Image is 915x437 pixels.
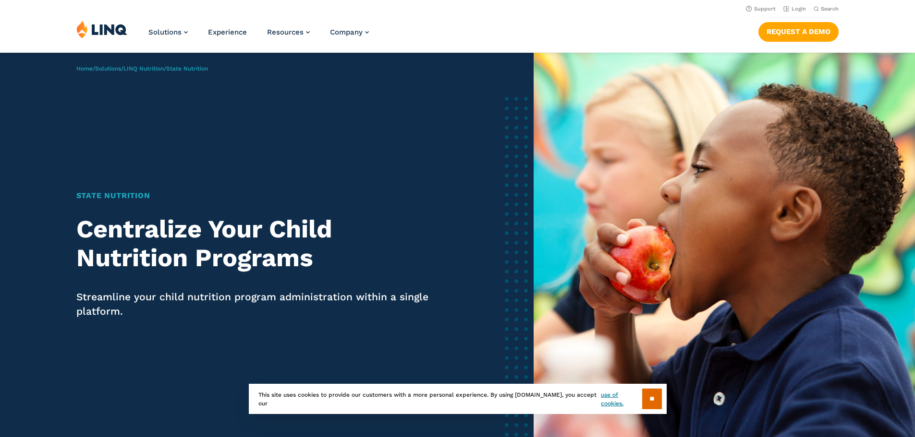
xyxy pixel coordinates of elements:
[746,6,776,12] a: Support
[758,20,839,41] nav: Button Navigation
[76,20,127,38] img: LINQ | K‑12 Software
[821,6,839,12] span: Search
[330,28,369,36] a: Company
[249,384,667,414] div: This site uses cookies to provide our customers with a more personal experience. By using [DOMAIN...
[95,65,121,72] a: Solutions
[601,390,642,408] a: use of cookies.
[76,214,332,272] strong: Centralize Your Child Nutrition Programs
[208,28,247,36] a: Experience
[758,22,839,41] a: Request a Demo
[267,28,304,36] span: Resources
[76,65,93,72] a: Home
[76,190,437,201] h1: State Nutrition
[330,28,363,36] span: Company
[148,20,369,52] nav: Primary Navigation
[267,28,310,36] a: Resources
[76,65,208,72] span: / / /
[148,28,182,36] span: Solutions
[148,28,188,36] a: Solutions
[76,290,437,319] p: Streamline your child nutrition program administration within a single platform.
[166,65,208,72] span: State Nutrition
[814,5,839,12] button: Open Search Bar
[123,65,164,72] a: LINQ Nutrition
[783,6,806,12] a: Login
